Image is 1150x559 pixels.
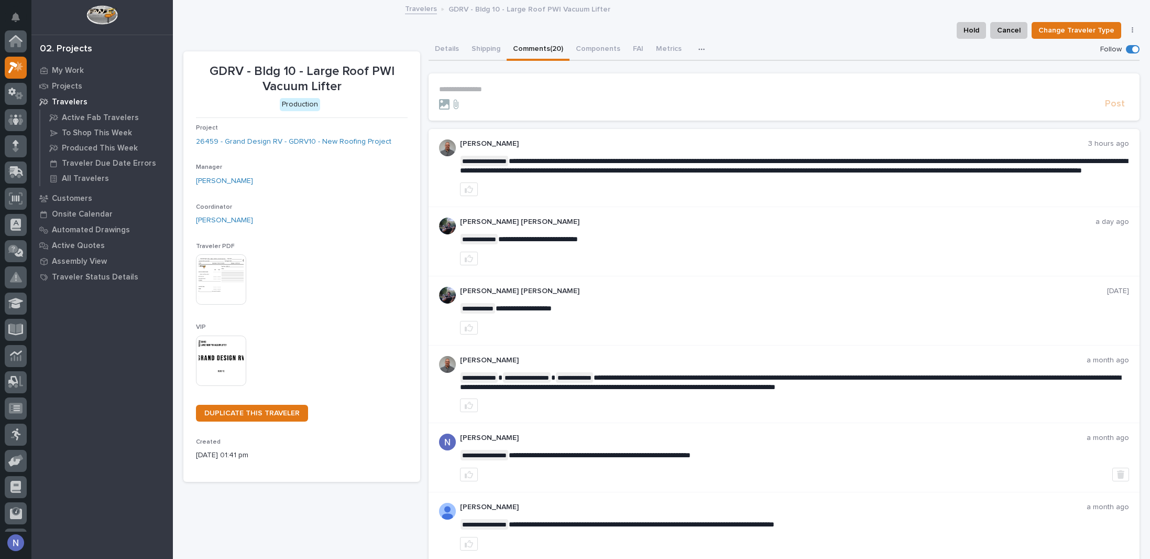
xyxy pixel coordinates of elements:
[439,434,456,450] img: AAcHTteuQEK04Eo7TKivd0prvPv7DcCqBy2rdUmKrKBKNcQJ=s96-c
[62,128,132,138] p: To Shop This Week
[52,210,113,219] p: Onsite Calendar
[5,532,27,554] button: users-avatar
[196,324,206,330] span: VIP
[1087,434,1129,443] p: a month ago
[990,22,1027,39] button: Cancel
[196,204,232,210] span: Coordinator
[1038,24,1114,37] span: Change Traveler Type
[1096,218,1129,227] p: a day ago
[448,3,610,14] p: GDRV - Bldg 10 - Large Roof PWI Vacuum Lifter
[460,252,478,265] button: like this post
[460,468,478,481] button: like this post
[460,356,1087,365] p: [PERSON_NAME]
[196,215,253,226] a: [PERSON_NAME]
[460,218,1096,227] p: [PERSON_NAME] [PERSON_NAME]
[52,194,92,203] p: Customers
[460,537,478,551] button: like this post
[963,24,979,37] span: Hold
[62,144,138,153] p: Produced This Week
[13,13,27,29] div: Notifications
[196,450,408,461] p: [DATE] 01:41 pm
[439,139,456,156] img: AFdZucp4O16xFhxMcTeEuenny-VD_tPRErxPoXZ3MQEHspKARVmUoIIPOgyEMzaJjLGSiOSqDApAeC9KqsZPUsb5AP6OrOqLG...
[40,125,173,140] a: To Shop This Week
[1087,356,1129,365] p: a month ago
[52,82,82,91] p: Projects
[52,241,105,251] p: Active Quotes
[627,39,650,61] button: FAI
[957,22,986,39] button: Hold
[997,24,1021,37] span: Cancel
[86,5,117,25] img: Workspace Logo
[465,39,507,61] button: Shipping
[31,222,173,238] a: Automated Drawings
[460,399,478,412] button: like this post
[31,238,173,253] a: Active Quotes
[196,176,253,187] a: [PERSON_NAME]
[5,6,27,28] button: Notifications
[52,225,130,235] p: Automated Drawings
[62,174,109,184] p: All Travelers
[40,44,92,55] div: 02. Projects
[507,39,569,61] button: Comments (20)
[196,243,235,250] span: Traveler PDF
[52,66,84,76] p: My Work
[31,62,173,78] a: My Work
[460,434,1087,443] p: [PERSON_NAME]
[62,113,139,123] p: Active Fab Travelers
[460,287,1107,296] p: [PERSON_NAME] [PERSON_NAME]
[31,190,173,206] a: Customers
[52,98,87,107] p: Travelers
[31,78,173,94] a: Projects
[460,321,478,335] button: like this post
[204,410,300,417] span: DUPLICATE THIS TRAVELER
[280,98,320,111] div: Production
[1032,22,1121,39] button: Change Traveler Type
[439,356,456,373] img: AFdZucp4O16xFhxMcTeEuenny-VD_tPRErxPoXZ3MQEHspKARVmUoIIPOgyEMzaJjLGSiOSqDApAeC9KqsZPUsb5AP6OrOqLG...
[196,164,222,170] span: Manager
[62,159,156,168] p: Traveler Due Date Errors
[40,110,173,125] a: Active Fab Travelers
[1112,468,1129,481] button: Delete post
[40,141,173,155] a: Produced This Week
[1107,287,1129,296] p: [DATE]
[196,405,308,422] a: DUPLICATE THIS TRAVELER
[650,39,688,61] button: Metrics
[52,273,138,282] p: Traveler Status Details
[439,218,456,234] img: J6irDCNTStG5Atnk4v9O
[31,206,173,222] a: Onsite Calendar
[1105,98,1125,110] span: Post
[429,39,465,61] button: Details
[460,182,478,196] button: like this post
[460,503,1087,512] p: [PERSON_NAME]
[1088,139,1129,148] p: 3 hours ago
[1101,98,1129,110] button: Post
[196,125,218,131] span: Project
[31,253,173,269] a: Assembly View
[1087,503,1129,512] p: a month ago
[460,139,1088,148] p: [PERSON_NAME]
[1100,45,1122,54] p: Follow
[196,439,221,445] span: Created
[31,94,173,110] a: Travelers
[52,257,107,266] p: Assembly View
[196,136,391,147] a: 26459 - Grand Design RV - GDRV10 - New Roofing Project
[40,156,173,170] a: Traveler Due Date Errors
[196,64,408,94] p: GDRV - Bldg 10 - Large Roof PWI Vacuum Lifter
[569,39,627,61] button: Components
[439,287,456,304] img: J6irDCNTStG5Atnk4v9O
[40,171,173,186] a: All Travelers
[31,269,173,285] a: Traveler Status Details
[439,503,456,520] img: AOh14GjpcA6ydKGAvwfezp8OhN30Q3_1BHk5lQOeczEvCIoEuGETHm2tT-JUDAHyqffuBe4ae2BInEDZwLlH3tcCd_oYlV_i4...
[405,2,437,14] a: Travelers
